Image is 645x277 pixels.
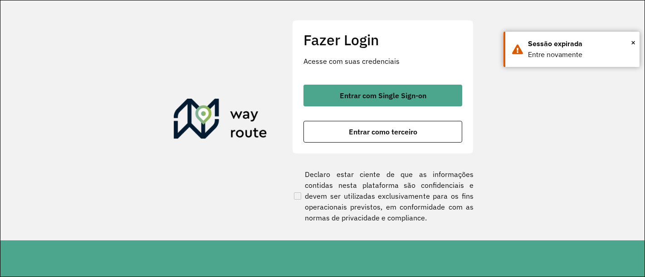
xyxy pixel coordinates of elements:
button: button [303,121,462,143]
div: Entre novamente [528,49,633,60]
img: Roteirizador AmbevTech [174,99,267,142]
span: Entrar com Single Sign-on [340,92,426,99]
p: Acesse com suas credenciais [303,56,462,67]
button: Close [631,36,635,49]
button: button [303,85,462,106]
span: Entrar como terceiro [349,128,417,135]
h2: Fazer Login [303,31,462,48]
div: Sessão expirada [528,38,633,49]
span: × [631,36,635,49]
label: Declaro estar ciente de que as informações contidas nesta plataforma são confidenciais e devem se... [292,169,474,223]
